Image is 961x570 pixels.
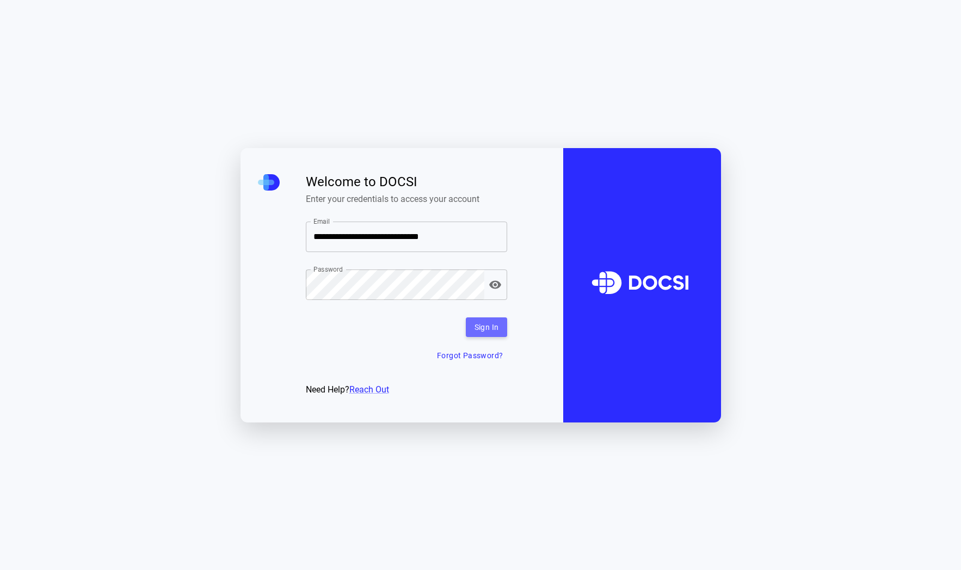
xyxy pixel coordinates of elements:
[313,265,342,274] label: Password
[583,247,701,323] img: DOCSI Logo
[349,384,389,395] a: Reach Out
[313,217,330,226] label: Email
[306,383,508,396] div: Need Help?
[306,174,508,189] span: Welcome to DOCSI
[306,194,508,204] span: Enter your credentials to access your account
[466,317,508,338] button: Sign In
[433,346,507,366] button: Forgot Password?
[258,174,280,191] img: DOCSI Mini Logo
